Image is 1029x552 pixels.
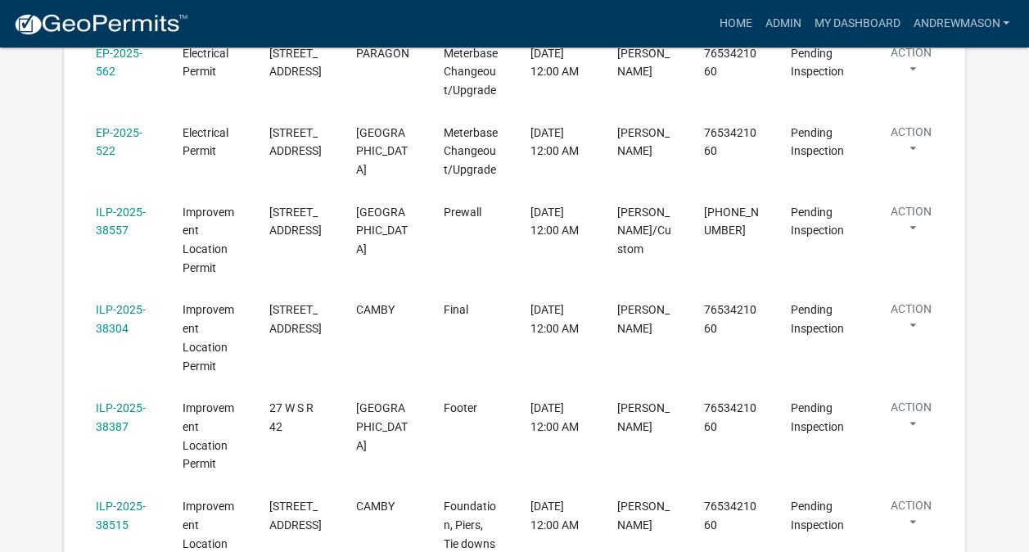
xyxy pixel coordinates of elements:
button: Action [878,124,945,165]
span: 7653421060 [704,401,756,433]
span: Pending Inspection [791,47,844,79]
a: ILP-2025-38304 [96,303,146,335]
span: 27 W S R 42 [269,401,314,433]
span: Meterbase Changeout/Upgrade [443,126,497,177]
button: Action [878,203,945,244]
span: Tim Goen [617,126,670,158]
a: ILP-2025-38557 [96,206,146,238]
span: 09/11/2025, 12:00 AM [530,303,579,335]
span: Foundation, Piers, Tie downs [443,500,495,550]
a: EP-2025-522 [96,126,142,158]
span: Zach [617,303,670,335]
span: 2510 N LETTERMAN RD [269,47,322,79]
button: Action [878,44,945,85]
span: Improvement Location Permit [183,206,234,274]
span: Electrical Permit [183,47,228,79]
span: RONAL GUY [617,47,670,79]
span: Pending Inspection [791,126,844,158]
a: My Dashboard [807,8,906,39]
span: 7653421060 [704,303,756,335]
span: 7653421060 [704,47,756,79]
span: MARTINSVILLE [356,206,408,256]
span: Footer [443,401,476,414]
span: Pending Inspection [791,303,844,335]
a: Home [712,8,758,39]
span: 09/11/2025, 12:00 AM [530,206,579,238]
span: 7274 GOAT HOLLOW RD [269,206,322,238]
a: AndrewMason [906,8,1016,39]
span: 09/11/2025, 12:00 AM [530,500,579,532]
span: MARTINSVILLE [356,126,408,177]
span: William Robert Henry [617,401,670,433]
span: Improvement Location Permit [183,303,234,372]
span: MOORESVILLE [356,401,408,452]
span: Pending Inspection [791,401,844,433]
span: 13818 N AMERICUS WAY [269,303,322,335]
span: 4570 LITTLE HURRICANE RD [269,126,322,158]
span: CAMBY [356,303,395,316]
button: Action [878,497,945,538]
span: CAMBY [356,500,395,513]
span: Final [443,303,467,316]
span: 09/11/2025, 12:00 AM [530,47,579,79]
span: 09/11/2025, 12:00 AM [530,401,579,433]
span: Prewall [443,206,481,219]
span: Pending Inspection [791,500,844,532]
span: 09/11/2025, 12:00 AM [530,126,579,158]
span: Megan w/Custom [617,206,671,256]
span: Meterbase Changeout/Upgrade [443,47,497,97]
span: Pending Inspection [791,206,844,238]
button: Action [878,399,945,440]
button: Action [878,301,945,342]
a: ILP-2025-38387 [96,401,146,433]
span: 13894 N ZOEY LN [269,500,322,532]
span: PARAGON [356,47,409,60]
span: 7653421060 [704,126,756,158]
span: 317-260-3161 [704,206,759,238]
a: Admin [758,8,807,39]
a: ILP-2025-38515 [96,500,146,532]
span: Improvement Location Permit [183,401,234,470]
span: Electrical Permit [183,126,228,158]
span: 7653421060 [704,500,756,532]
a: EP-2025-562 [96,47,142,79]
span: jackie [617,500,670,532]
